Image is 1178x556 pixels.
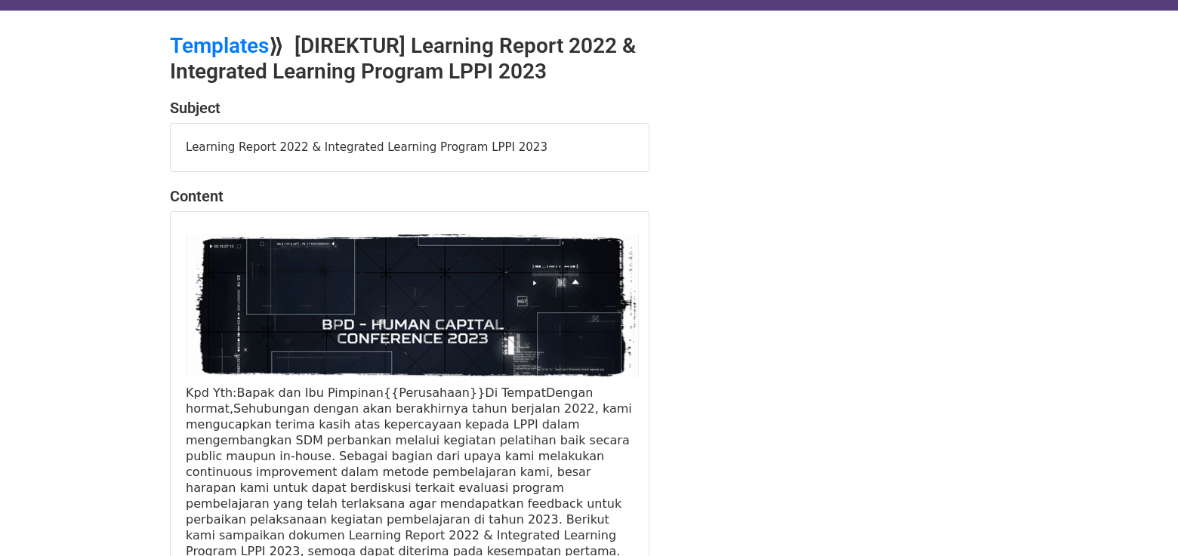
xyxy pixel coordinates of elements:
[170,33,721,84] h2: ⟫ [DIREKTUR] Learning Report 2022 & Integrated Learning Program LPPI 2023
[1102,484,1178,556] iframe: Chat Widget
[186,234,639,377] img: Teaser%20BPD%20Converence%20(4).gif
[170,99,649,117] h4: Subject
[171,124,649,171] div: Learning Report 2022 & Integrated Learning Program LPPI 2023
[170,187,649,205] h4: Content
[170,33,269,58] a: Templates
